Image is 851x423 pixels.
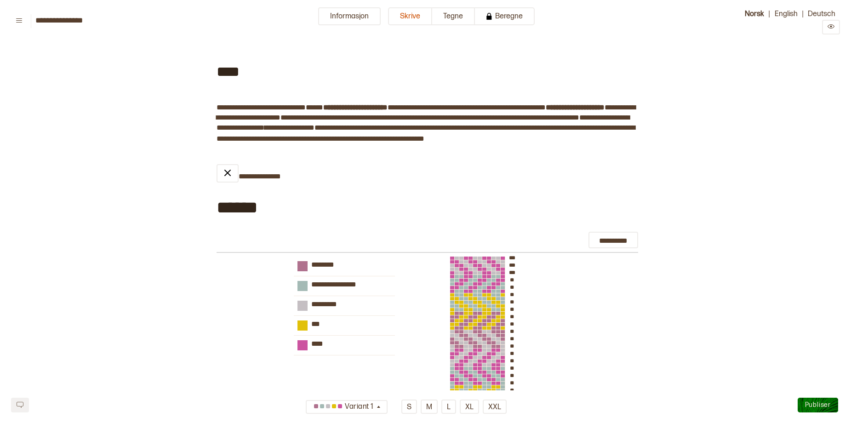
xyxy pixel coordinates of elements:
[822,20,840,34] button: Preview
[311,400,375,415] div: Variant 1
[306,400,388,414] button: Variant 1
[822,23,840,32] a: Preview
[432,7,475,25] button: Tegne
[441,400,456,414] button: L
[318,7,381,25] button: Informasjon
[475,7,535,34] a: Beregne
[475,7,535,25] button: Beregne
[460,400,479,414] button: XL
[803,7,840,20] button: Deutsch
[798,398,838,412] button: Publiser
[421,400,438,414] button: M
[770,7,802,20] button: English
[432,7,475,34] a: Tegne
[740,7,769,20] button: Norsk
[388,7,432,25] button: Skrive
[805,401,831,409] span: Publiser
[401,400,417,414] button: S
[725,7,840,34] div: | |
[388,7,432,34] a: Skrive
[483,400,507,414] button: XXL
[828,23,834,30] svg: Preview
